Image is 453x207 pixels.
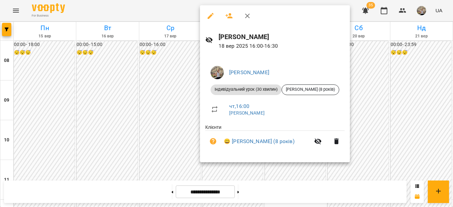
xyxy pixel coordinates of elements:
[282,84,339,95] div: [PERSON_NAME] (8 років)
[205,124,345,155] ul: Клієнти
[219,32,345,42] h6: [PERSON_NAME]
[205,133,221,149] button: Візит ще не сплачено. Додати оплату?
[211,66,224,79] img: 3b46f58bed39ef2acf68cc3a2c968150.jpeg
[229,69,269,76] a: [PERSON_NAME]
[282,86,339,92] span: [PERSON_NAME] (8 років)
[219,42,345,50] p: 18 вер 2025 16:00 - 16:30
[211,86,282,92] span: Індивідуальний урок (30 хвилин)
[229,110,265,116] a: [PERSON_NAME]
[224,137,294,145] a: 😀 [PERSON_NAME] (8 років)
[229,103,249,109] a: чт , 16:00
